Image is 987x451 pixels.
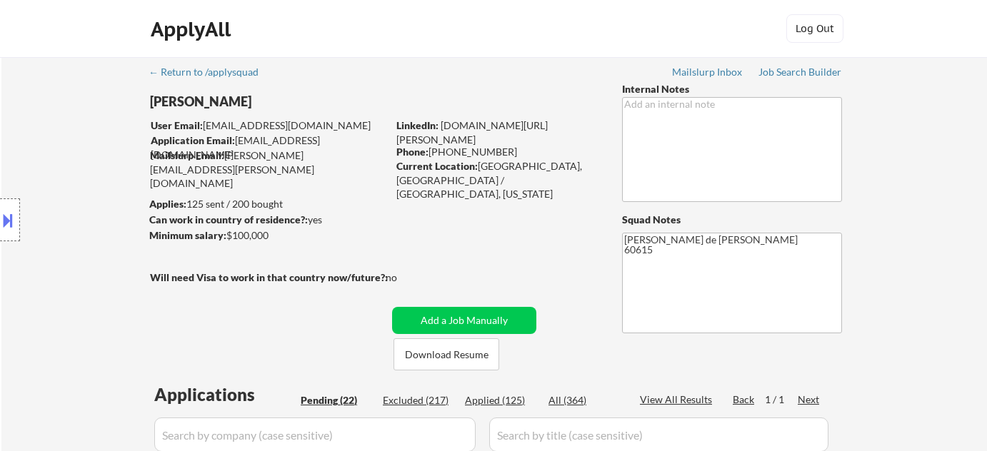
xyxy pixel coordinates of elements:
[786,14,843,43] button: Log Out
[151,133,387,161] div: [EMAIL_ADDRESS][DOMAIN_NAME]
[149,213,383,227] div: yes
[765,392,798,407] div: 1 / 1
[622,82,842,96] div: Internal Notes
[151,17,235,41] div: ApplyAll
[149,66,272,81] a: ← Return to /applysquad
[758,66,842,81] a: Job Search Builder
[396,119,550,146] a: [DOMAIN_NAME][URL] [PERSON_NAME]
[154,386,296,403] div: Applications
[301,393,372,407] div: Pending (22)
[640,392,716,407] div: View All Results
[672,66,743,81] a: Mailslurp Inbox
[396,145,598,159] div: [PHONE_NUMBER]
[733,392,756,407] div: Back
[798,392,821,407] div: Next
[758,67,842,77] div: Job Search Builder
[149,197,387,211] div: 125 sent / 200 bought
[149,228,387,243] div: $100,000
[392,307,536,334] button: Add a Job Manually
[150,93,444,111] div: [PERSON_NAME]
[383,393,454,407] div: Excluded (217)
[151,118,387,133] div: [EMAIL_ADDRESS][DOMAIN_NAME]
[150,148,387,191] div: [PERSON_NAME][EMAIL_ADDRESS][PERSON_NAME][DOMAIN_NAME]
[150,271,388,283] strong: Will need Visa to work in that country now/future?:
[386,270,426,285] div: no
[396,159,598,201] div: [GEOGRAPHIC_DATA], [GEOGRAPHIC_DATA] / [GEOGRAPHIC_DATA], [US_STATE]
[622,213,842,227] div: Squad Notes
[672,67,743,77] div: Mailslurp Inbox
[394,338,499,370] button: Download Resume
[548,393,620,407] div: All (364)
[396,146,429,158] strong: Phone:
[465,393,536,407] div: Applied (125)
[149,67,272,77] div: ← Return to /applysquad
[396,160,478,172] strong: Current Location:
[396,119,439,131] strong: LinkedIn:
